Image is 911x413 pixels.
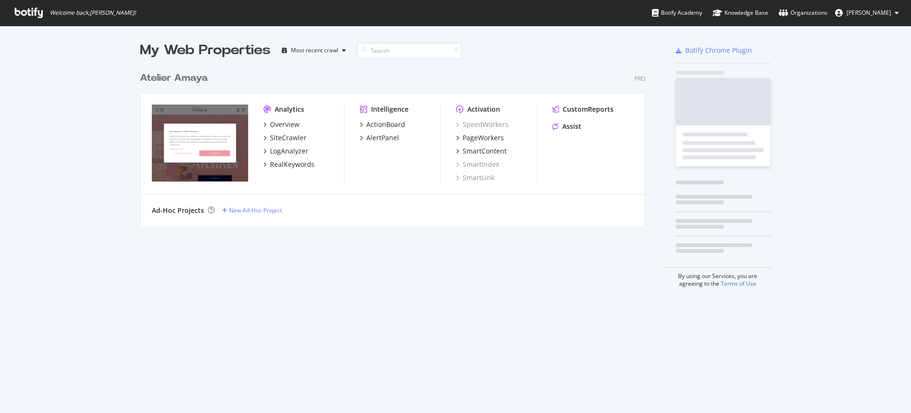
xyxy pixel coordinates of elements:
[140,71,208,85] div: Atelier Amaya
[263,133,307,143] a: SiteCrawler
[463,146,507,156] div: SmartContent
[263,120,299,129] a: Overview
[456,133,504,143] a: PageWorkers
[456,173,494,182] a: SmartLink
[366,133,399,143] div: AlertPanel
[270,160,315,169] div: RealKeywords
[634,75,645,83] div: Pro
[263,160,315,169] a: RealKeywords
[676,46,752,55] a: Botify Chrome Plugin
[360,120,405,129] a: ActionBoard
[827,5,906,20] button: [PERSON_NAME]
[685,46,752,55] div: Botify Chrome Plugin
[552,122,581,131] a: Assist
[467,105,500,114] div: Activation
[463,133,504,143] div: PageWorkers
[713,8,768,18] div: Knowledge Base
[270,120,299,129] div: Overview
[357,42,462,59] input: Search
[552,105,614,114] a: CustomReports
[366,120,405,129] div: ActionBoard
[152,206,204,215] div: Ad-Hoc Projects
[721,279,756,288] a: Terms of Use
[371,105,409,114] div: Intelligence
[270,146,308,156] div: LogAnalyzer
[562,122,581,131] div: Assist
[779,8,827,18] div: Organizations
[456,146,507,156] a: SmartContent
[456,120,509,129] a: SpeedWorkers
[152,105,248,182] img: atelier-amaya.com
[229,206,282,214] div: New Ad-Hoc Project
[278,43,350,58] button: Most recent crawl
[222,206,282,214] a: New Ad-Hoc Project
[140,71,212,85] a: Atelier Amaya
[263,146,308,156] a: LogAnalyzer
[664,267,771,288] div: By using our Services, you are agreeing to the
[50,9,136,17] span: Welcome back, [PERSON_NAME] !
[140,60,653,226] div: grid
[652,8,702,18] div: Botify Academy
[360,133,399,143] a: AlertPanel
[291,48,338,53] div: Most recent crawl
[275,105,304,114] div: Analytics
[846,9,891,17] span: Adèle Chevalier
[563,105,614,114] div: CustomReports
[456,160,499,169] a: SmartIndex
[140,41,270,60] div: My Web Properties
[270,133,307,143] div: SiteCrawler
